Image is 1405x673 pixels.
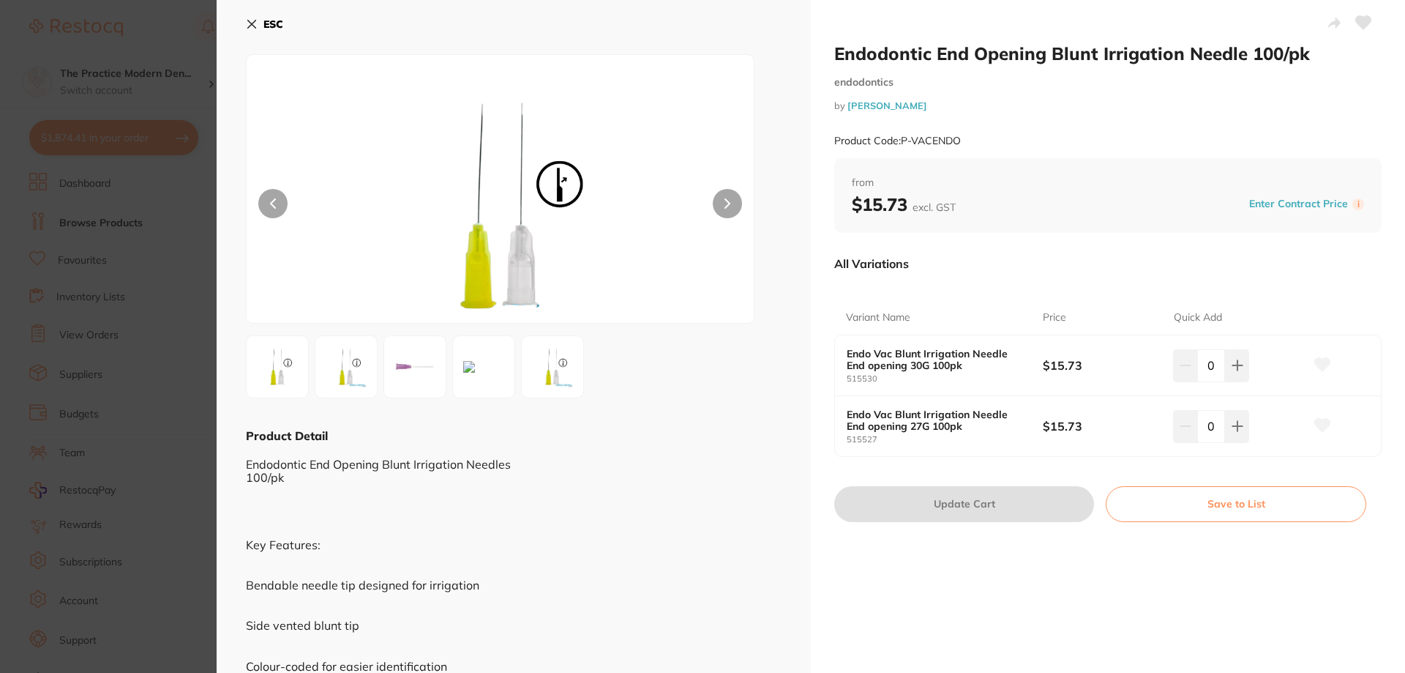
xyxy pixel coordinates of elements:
p: All Variations [834,256,909,271]
span: excl. GST [913,201,956,214]
small: 515530 [847,374,1043,384]
b: $15.73 [1043,357,1161,373]
p: Price [1043,311,1066,325]
img: NTUzMC5wbmc [348,92,653,323]
small: Product Code: P-VACENDO [834,135,961,147]
span: from [852,176,1364,190]
img: NTUzMC5wbmc [251,341,304,393]
a: [PERSON_NAME] [847,100,927,111]
h2: Endodontic End Opening Blunt Irrigation Needle 100/pk [834,42,1382,64]
img: Ny5qcGc [526,341,579,393]
img: bC81MTU1MzAuanBn [457,355,481,379]
b: Endo Vac Blunt Irrigation Needle End opening 30G 100pk [847,348,1023,371]
button: ESC [246,12,283,37]
img: NTUzMC5qcGc [389,341,441,393]
img: Ny5qcGc [320,341,372,393]
label: i [1352,198,1364,210]
b: Endo Vac Blunt Irrigation Needle End opening 27G 100pk [847,409,1023,432]
b: $15.73 [1043,418,1161,434]
button: Enter Contract Price [1245,197,1352,211]
button: Update Cart [834,486,1094,521]
p: Variant Name [846,311,910,325]
b: ESC [263,18,283,31]
b: Product Detail [246,428,328,443]
small: 515527 [847,435,1043,445]
small: by [834,100,1382,111]
small: endodontics [834,76,1382,89]
p: Quick Add [1174,311,1222,325]
button: Save to List [1106,486,1366,521]
b: $15.73 [852,193,956,215]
